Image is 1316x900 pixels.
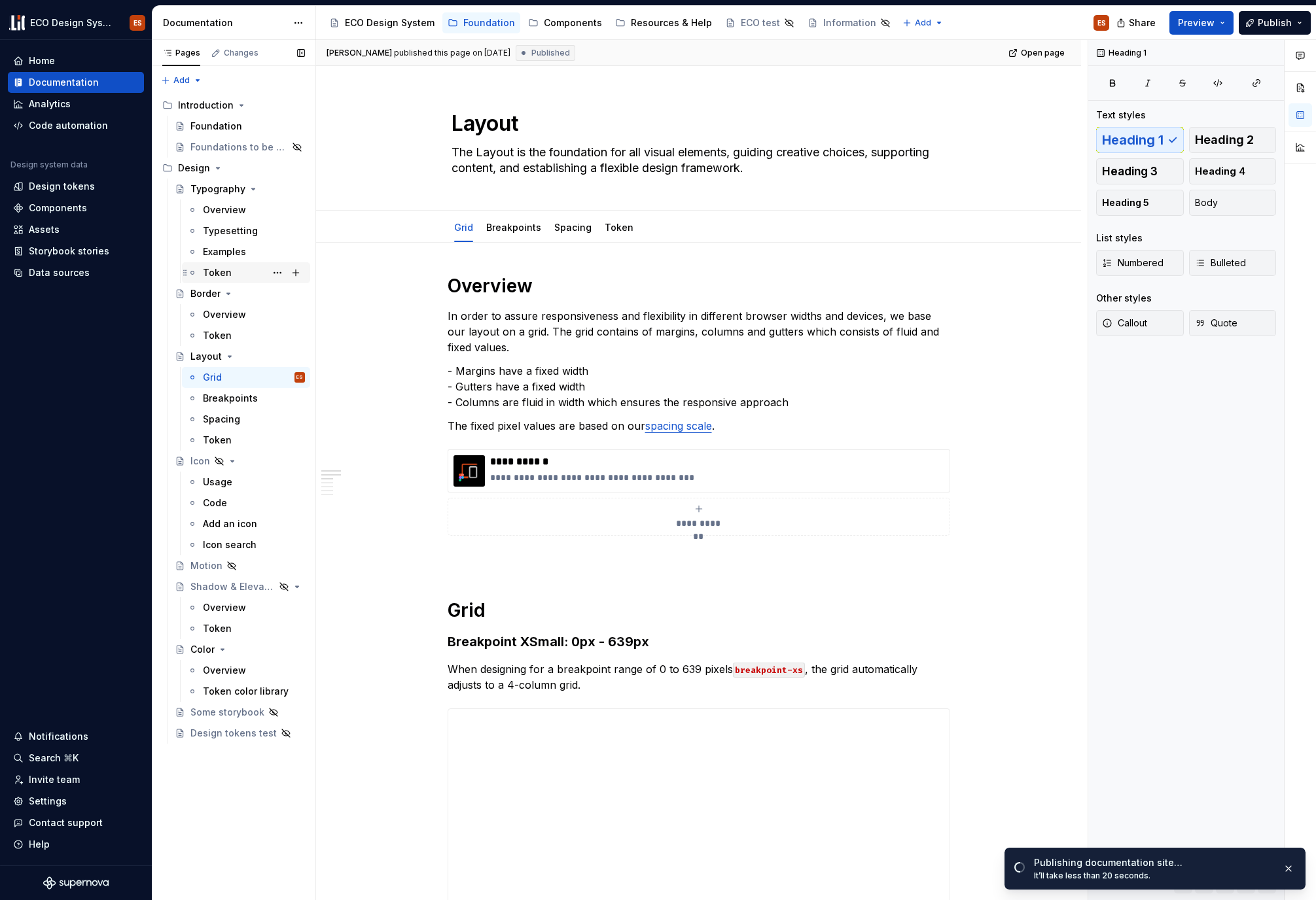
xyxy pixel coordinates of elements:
div: Home [29,54,55,67]
span: Share [1129,16,1156,29]
div: ECO Design System [345,16,435,29]
div: Icon search [203,538,257,551]
button: Heading 3 [1096,158,1184,184]
div: Components [29,201,87,215]
h1: Overview [448,274,950,298]
div: Overview [203,203,246,216]
svg: Supernova Logo [43,876,109,890]
a: Code automation [8,115,144,136]
a: Data sources [8,262,144,283]
div: Help [29,838,50,851]
div: Token color library [203,685,289,698]
div: Grid [449,213,478,241]
a: Icon search [182,534,310,555]
div: Design system data [10,160,88,170]
div: Foundations to be published [190,141,288,154]
button: Heading 2 [1189,127,1277,153]
button: Add [157,71,206,90]
span: Heading 3 [1102,165,1158,178]
a: Design tokens test [169,723,310,744]
span: Add [915,18,931,28]
div: Foundation [190,120,242,133]
div: Breakpoints [203,392,258,405]
a: Foundations to be published [169,137,310,158]
a: Layout [169,346,310,367]
button: Heading 4 [1189,158,1277,184]
button: Heading 5 [1096,190,1184,216]
button: Quote [1189,310,1277,336]
a: Foundation [169,116,310,137]
p: The fixed pixel values are based on our . [448,418,950,434]
div: Token [203,622,232,635]
a: Information [802,12,896,33]
button: Search ⌘K [8,748,144,769]
div: Spacing [203,413,240,426]
span: Heading 5 [1102,196,1149,209]
div: Design tokens test [190,727,277,740]
span: Bulleted [1195,256,1246,269]
div: Token [203,434,232,447]
a: Motion [169,555,310,576]
span: Heading 4 [1195,165,1245,178]
button: Numbered [1096,250,1184,276]
a: Home [8,50,144,71]
a: Analytics [8,94,144,114]
span: Body [1195,196,1218,209]
div: ECO test [741,16,780,29]
a: Add an icon [182,513,310,534]
div: Publishing documentation site… [1034,856,1272,869]
a: Token [182,618,310,639]
textarea: Layout [449,108,944,139]
div: Token [203,266,232,279]
div: Some storybook [190,706,264,719]
a: Breakpoints [182,388,310,409]
a: Spacing [554,222,592,233]
a: Invite team [8,769,144,790]
div: It’ll take less than 20 seconds. [1034,871,1272,881]
span: Published [531,48,570,58]
a: Typesetting [182,220,310,241]
button: Preview [1169,11,1234,35]
div: Spacing [549,213,597,241]
a: Color [169,639,310,660]
h1: Grid [448,598,950,622]
a: Token [182,430,310,451]
div: Changes [224,48,258,58]
div: Breakpoints [481,213,546,241]
a: Overview [182,304,310,325]
a: Icon [169,451,310,472]
div: Design [157,158,310,179]
div: Add an icon [203,517,257,530]
div: Page tree [157,95,310,744]
button: Callout [1096,310,1184,336]
a: GridES [182,367,310,388]
div: Assets [29,223,60,236]
a: Some storybook [169,702,310,723]
div: Invite team [29,773,80,786]
div: Overview [203,664,246,677]
div: Usage [203,476,232,489]
span: Heading 2 [1195,133,1254,147]
div: Resources & Help [631,16,712,29]
a: ECO Design System [324,12,440,33]
div: Introduction [157,95,310,116]
div: published this page on [DATE] [394,48,510,58]
div: Color [190,643,215,656]
div: Foundation [463,16,515,29]
div: Typography [190,182,245,196]
button: ECO Design SystemES [3,9,149,37]
span: Preview [1178,16,1215,29]
div: Search ⌘K [29,752,79,765]
a: Examples [182,241,310,262]
p: In order to assure responsiveness and flexibility in different browser widths and devices, we bas... [448,308,950,355]
div: Contact support [29,816,103,829]
div: Notifications [29,730,88,743]
a: Border [169,283,310,304]
div: Grid [203,371,222,384]
a: Shadow & Elevation [169,576,310,597]
span: Numbered [1102,256,1164,269]
div: Overview [203,308,246,321]
textarea: The Layout is the foundation for all visual elements, guiding creative choices, supporting conten... [449,142,944,179]
a: Spacing [182,409,310,430]
div: Pages [162,48,200,58]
